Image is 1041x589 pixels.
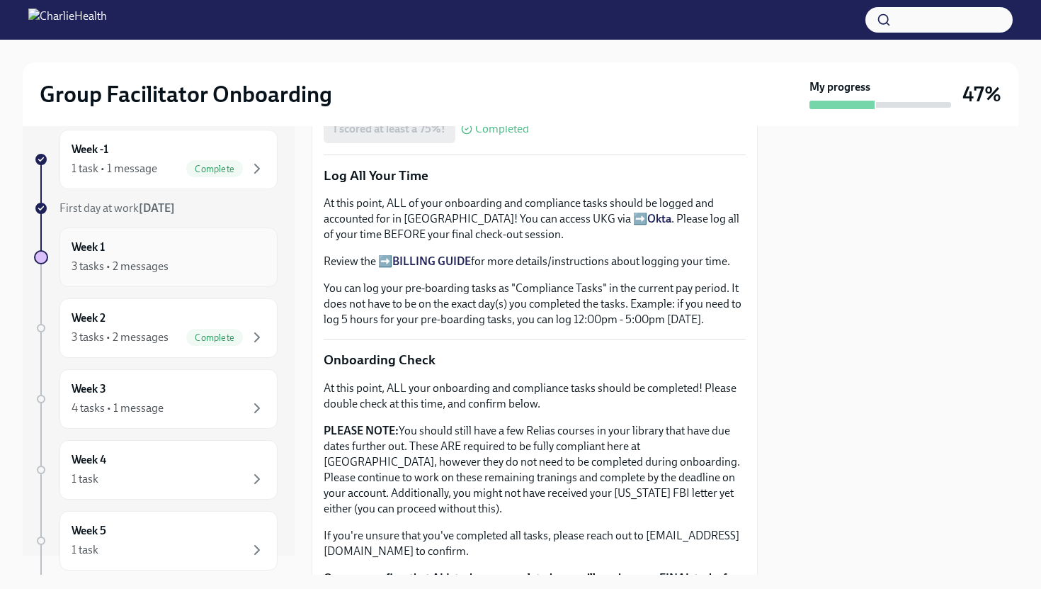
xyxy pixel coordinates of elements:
a: Week 23 tasks • 2 messagesComplete [34,298,278,358]
img: CharlieHealth [28,9,107,31]
div: 3 tasks • 2 messages [72,259,169,274]
a: Week -11 task • 1 messageComplete [34,130,278,189]
div: 1 task [72,471,98,487]
span: Completed [475,123,529,135]
h6: Week -1 [72,142,108,157]
h6: Week 4 [72,452,106,468]
a: Week 41 task [34,440,278,500]
strong: PLEASE NOTE: [324,424,399,437]
div: 4 tasks • 1 message [72,400,164,416]
span: First day at work [59,201,175,215]
h6: Week 3 [72,381,106,397]
span: Complete [186,164,243,174]
p: Onboarding Check [324,351,746,369]
p: Log All Your Time [324,167,746,185]
a: First day at work[DATE] [34,201,278,216]
strong: [DATE] [139,201,175,215]
div: 3 tasks • 2 messages [72,330,169,345]
p: You should still have a few Relias courses in your library that have due dates further out. These... [324,423,746,517]
h3: 47% [962,82,1001,107]
p: You can log your pre-boarding tasks as "Compliance Tasks" in the current pay period. It does not ... [324,281,746,327]
h6: Week 1 [72,240,105,255]
h6: Week 5 [72,523,106,539]
p: Review the ➡️ for more details/instructions about logging your time. [324,254,746,269]
div: 1 task • 1 message [72,161,157,176]
a: Okta [647,212,671,225]
strong: My progress [809,79,870,95]
h6: Week 2 [72,310,106,326]
h2: Group Facilitator Onboarding [40,80,332,108]
a: Week 51 task [34,511,278,571]
span: Complete [186,332,243,343]
a: BILLING GUIDE [392,254,471,268]
a: Week 34 tasks • 1 message [34,369,278,429]
div: 1 task [72,542,98,558]
p: At this point, ALL of your onboarding and compliance tasks should be logged and accounted for in ... [324,196,746,242]
p: If you're unsure that you've completed all tasks, please reach out to [EMAIL_ADDRESS][DOMAIN_NAME... [324,528,746,559]
p: At this point, ALL your onboarding and compliance tasks should be completed! Please double check ... [324,381,746,412]
a: Week 13 tasks • 2 messages [34,228,278,287]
